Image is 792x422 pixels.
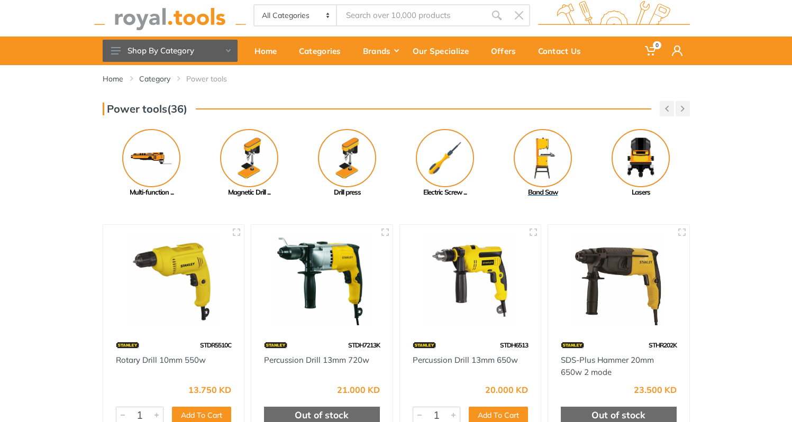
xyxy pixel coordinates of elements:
img: Royal Tools - Percussion Drill 13mm 720w [261,234,383,326]
a: Categories [292,36,356,65]
li: Power tools [186,74,243,84]
img: Royal - Lasers [612,129,670,187]
a: Rotary Drill 10mm 550w [116,355,206,365]
img: 15.webp [561,336,584,354]
a: Home [247,36,292,65]
a: Percussion Drill 13mm 650w [413,355,518,365]
img: Royal - Band Saw [514,129,572,187]
div: 20.000 KD [485,386,528,394]
span: STHR202K [649,341,677,349]
a: Category [139,74,170,84]
div: Categories [292,40,356,62]
img: 15.webp [413,336,436,354]
a: 0 [638,36,664,65]
a: Electric Screw ... [396,129,494,198]
div: Electric Screw ... [396,187,494,198]
img: Royal - Electric Screw Driver [416,129,474,187]
a: Multi-function ... [103,129,201,198]
span: STDH7213K [348,341,380,349]
span: 0 [653,41,661,49]
nav: breadcrumb [103,74,690,84]
img: Royal - Magnetic Drill Press [220,129,278,187]
a: Our Specialize [405,36,484,65]
div: 13.750 KD [188,386,231,394]
a: Lasers [592,129,690,198]
a: Drill press [298,129,396,198]
img: royal.tools Logo [538,1,690,30]
div: Lasers [592,187,690,198]
div: Multi-function ... [103,187,201,198]
img: Royal - Drill press [318,129,376,187]
h3: Power tools(36) [103,103,187,115]
div: Magnetic Drill ... [201,187,298,198]
a: Percussion Drill 13mm 720w [264,355,369,365]
div: 23.500 KD [634,386,677,394]
span: STDH6513 [500,341,528,349]
div: Brands [356,40,405,62]
div: Our Specialize [405,40,484,62]
img: Royal Tools - Percussion Drill 13mm 650w [409,234,532,326]
select: Category [254,5,338,25]
a: Contact Us [531,36,596,65]
div: Drill press [298,187,396,198]
img: Royal - Multi-function tools [122,129,180,187]
a: Magnetic Drill ... [201,129,298,198]
img: 15.webp [264,336,287,354]
img: 15.webp [116,336,139,354]
img: Royal Tools - Rotary Drill 10mm 550w [113,234,235,326]
input: Site search [337,4,485,26]
a: Offers [484,36,531,65]
div: Home [247,40,292,62]
div: Contact Us [531,40,596,62]
img: Royal Tools - SDS-Plus Hammer 20mm 650w 2 mode [558,234,680,326]
img: royal.tools Logo [94,1,246,30]
span: STDR5510C [200,341,231,349]
button: Shop By Category [103,40,238,62]
a: SDS-Plus Hammer 20mm 650w 2 mode [561,355,654,377]
div: Offers [484,40,531,62]
a: Home [103,74,123,84]
div: Band Saw [494,187,592,198]
a: Band Saw [494,129,592,198]
div: 21.000 KD [337,386,380,394]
